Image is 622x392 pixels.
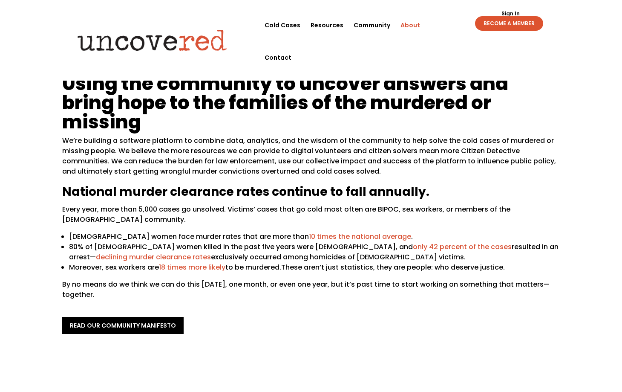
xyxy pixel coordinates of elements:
[497,11,524,16] a: Sign In
[62,204,510,224] span: Every year, more than 5,000 cases go unsolved. Victims’ cases that go cold most often are BIPOC, ...
[62,279,550,299] span: By no means do we think we can do this [DATE], one month, or even one year, but it’s past time to...
[265,41,291,74] a: Contact
[62,74,560,136] h1: Using the community to uncover answers and bring hope to the families of the murdered or missing
[69,232,413,241] span: [DEMOGRAPHIC_DATA] women face murder rates that are more than .
[281,262,505,272] span: These aren’t just statistics, they are people: who deserve justice.
[354,9,390,41] a: Community
[96,252,211,262] a: declining murder clearance rates
[69,242,559,262] span: 80% of [DEMOGRAPHIC_DATA] women killed in the past five years were [DEMOGRAPHIC_DATA], and result...
[70,23,234,57] img: Uncovered logo
[413,242,512,252] a: only 42 percent of the cases
[62,317,184,334] a: read our community manifesto
[159,262,225,272] a: 18 times more likely
[62,183,429,200] span: National murder clearance rates continue to fall annually.
[309,232,411,241] a: 10 times the national average
[265,9,300,41] a: Cold Cases
[475,16,543,31] a: BECOME A MEMBER
[400,9,420,41] a: About
[62,136,560,183] p: We’re building a software platform to combine data, analytics, and the wisdom of the community to...
[311,9,343,41] a: Resources
[69,262,281,272] span: Moreover, sex workers are to be murdered.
